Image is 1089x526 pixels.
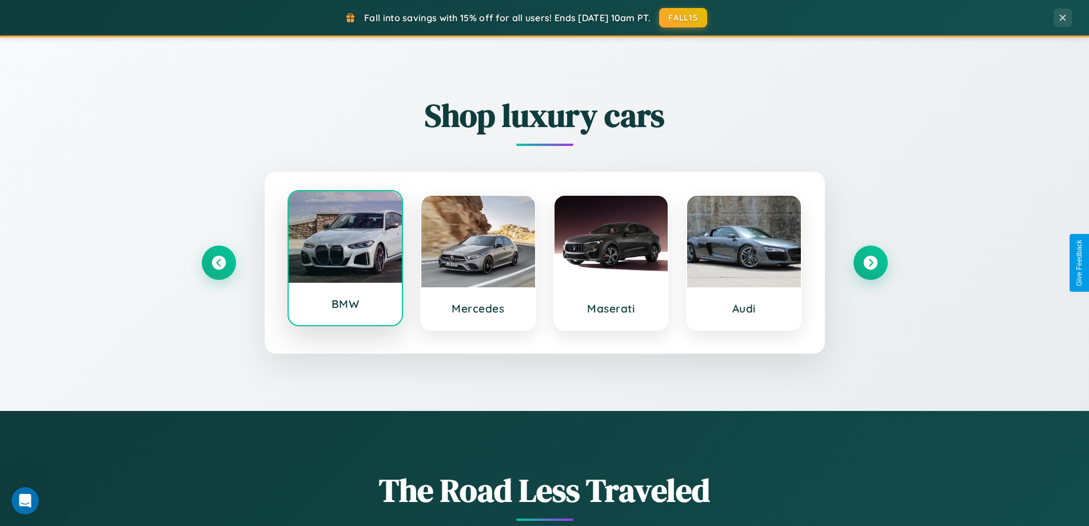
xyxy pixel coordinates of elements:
[699,302,789,315] h3: Audi
[364,12,651,23] span: Fall into savings with 15% off for all users! Ends [DATE] 10am PT.
[11,487,39,515] iframe: Intercom live chat
[566,302,657,315] h3: Maserati
[202,93,888,137] h2: Shop luxury cars
[433,302,524,315] h3: Mercedes
[202,468,888,512] h1: The Road Less Traveled
[1075,240,1083,286] div: Give Feedback
[300,297,391,311] h3: BMW
[659,8,707,27] button: FALL15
